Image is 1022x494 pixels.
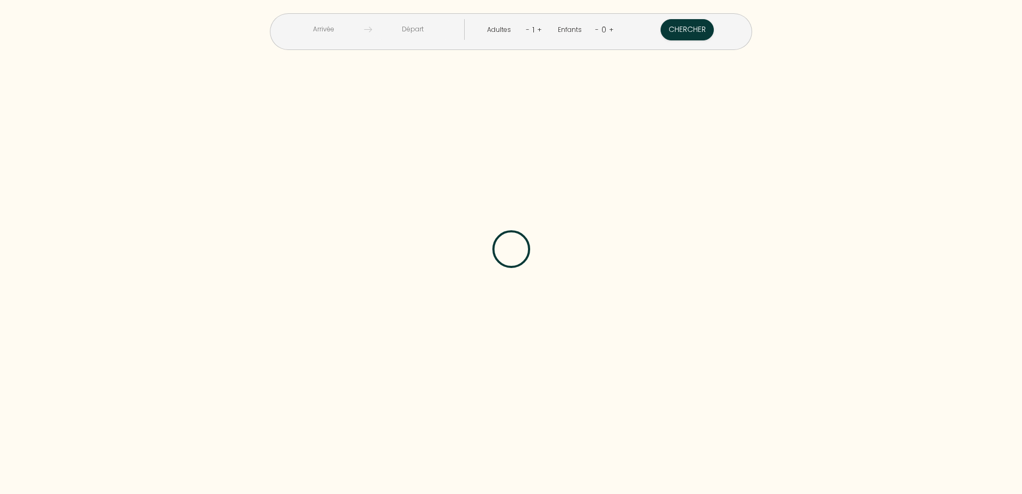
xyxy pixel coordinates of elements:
[558,25,586,35] div: Enfants
[372,19,454,40] input: Départ
[364,26,372,34] img: guests
[530,21,537,38] div: 1
[661,19,714,40] button: Chercher
[283,19,364,40] input: Arrivée
[599,21,609,38] div: 0
[595,24,599,35] a: -
[609,24,614,35] a: +
[526,24,530,35] a: -
[537,24,542,35] a: +
[487,25,515,35] div: Adultes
